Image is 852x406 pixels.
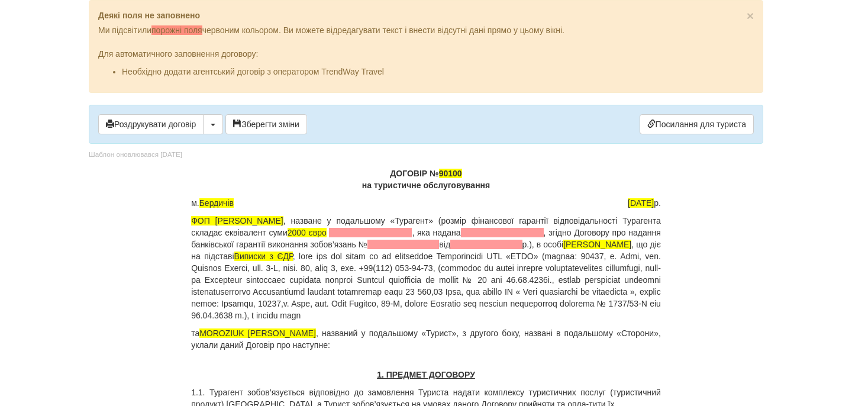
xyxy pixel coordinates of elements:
[563,240,631,249] span: [PERSON_NAME]
[191,215,661,321] p: , назване у подальшому «Турагент» (розмір фінансової гарантії відповідальності Турагента складає ...
[288,228,327,237] span: 2000 євро
[199,198,234,208] span: Бердичів
[98,114,204,134] button: Роздрукувати договір
[122,66,754,78] li: Необхідно додати агентський договір з оператором TrendWay Travel
[98,9,754,21] p: Деякі поля не заповнено
[191,216,283,225] span: ФОП [PERSON_NAME]
[89,150,182,160] div: Шаблон оновлювався [DATE]
[151,25,202,35] span: порожні поля
[747,9,754,22] span: ×
[628,197,661,209] span: р.
[191,197,234,209] span: м.
[98,36,754,78] div: Для автоматичного заповнення договору:
[191,327,661,351] p: та , названий у подальшому «Турист», з другого боку, названі в подальшому «Сторони», уклали даний...
[98,24,754,36] p: Ми підсвітили червоним кольором. Ви можете відредагувати текст і внести відсутні дані прямо у цьо...
[225,114,307,134] button: Зберегти зміни
[628,198,654,208] span: [DATE]
[640,114,754,134] a: Посилання для туриста
[199,328,316,338] span: MOROZIUK [PERSON_NAME]
[747,9,754,22] button: Close
[439,169,462,178] span: 90100
[191,369,661,381] p: 1. ПРЕДМЕТ ДОГОВОРУ
[191,167,661,191] p: ДОГОВІР № на туристичне обслуговування
[234,252,293,261] span: Виписки з ЄДР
